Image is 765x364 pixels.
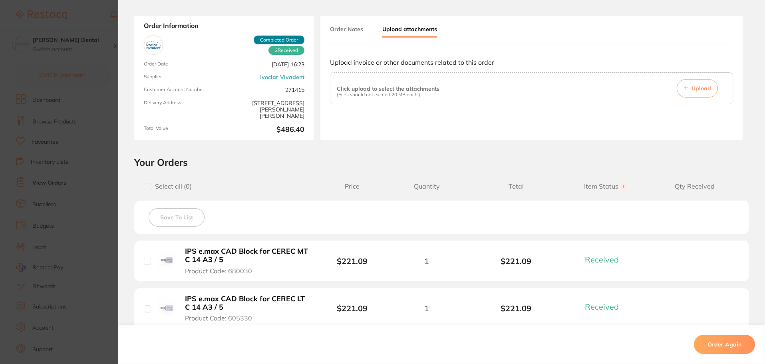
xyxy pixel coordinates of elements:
span: Product Code: 680030 [185,267,252,274]
span: Item Status [561,183,650,190]
a: Ivoclar Vivadent [260,74,304,80]
span: Price [322,183,382,190]
button: IPS e.max CAD Block for CEREC LT C 14 A3 / 5 Product Code: 605330 [183,294,311,322]
b: $221.09 [471,257,561,266]
span: Select all ( 0 ) [151,183,192,190]
span: Upload [691,85,711,92]
b: $221.09 [337,303,368,313]
p: (Files should not exceed 20 MB each.) [337,92,439,97]
p: Click upload to select the attachments [337,86,439,92]
span: Total Value [144,125,221,134]
span: [STREET_ADDRESS][PERSON_NAME][PERSON_NAME] [227,100,304,119]
strong: Order Information [144,22,304,29]
button: Order Again [694,335,755,354]
button: Upload attachments [382,22,437,38]
span: Completed Order [254,36,304,44]
span: Customer Account Number [144,87,221,93]
img: IPS e.max CAD Block for CEREC MT C 14 A3 / 5 [157,251,177,270]
span: 1 [424,304,429,313]
span: Total [471,183,561,190]
b: IPS e.max CAD Block for CEREC LT C 14 A3 / 5 [185,295,308,311]
p: Upload invoice or other documents related to this order [330,59,733,66]
h2: Your Orders [134,156,749,168]
button: Save To List [149,208,205,227]
span: Order Date [144,61,221,68]
img: Ivoclar Vivadent [146,38,161,53]
span: Product Code: 605330 [185,314,252,322]
span: Received [585,255,619,265]
button: Order Notes [330,22,363,36]
span: Received [268,46,304,55]
b: $221.09 [471,304,561,313]
b: $486.40 [227,125,304,134]
button: Received [582,302,628,312]
span: Quantity [382,183,471,190]
span: Supplier [144,74,221,80]
b: $221.09 [337,256,368,266]
button: Received [582,255,628,265]
span: Qty Received [650,183,739,190]
b: IPS e.max CAD Block for CEREC MT C 14 A3 / 5 [185,247,308,264]
button: Upload [677,79,718,97]
img: IPS e.max CAD Block for CEREC LT C 14 A3 / 5 [157,298,177,317]
span: Received [585,302,619,312]
span: 1 [424,257,429,266]
span: 271415 [227,87,304,93]
span: Delivery Address [144,100,221,119]
button: IPS e.max CAD Block for CEREC MT C 14 A3 / 5 Product Code: 680030 [183,247,311,275]
span: [DATE] 16:23 [227,61,304,68]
